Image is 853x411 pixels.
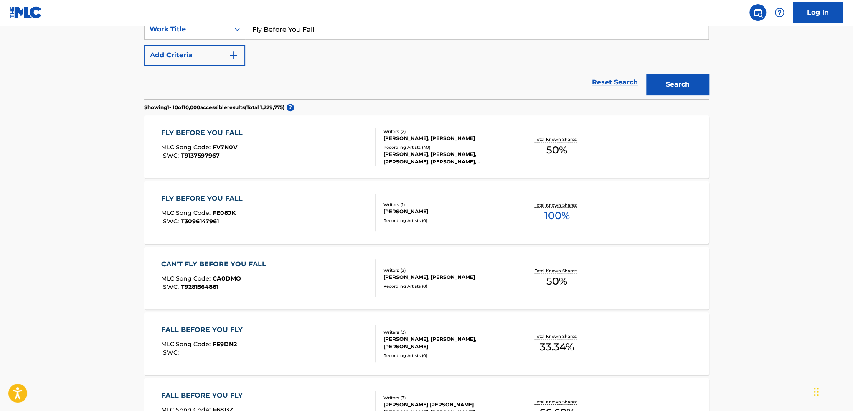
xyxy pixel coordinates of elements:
[161,128,247,138] div: FLY BEFORE YOU FALL
[161,349,181,356] span: ISWC :
[383,151,510,166] div: [PERSON_NAME], [PERSON_NAME], [PERSON_NAME], [PERSON_NAME], [PERSON_NAME]
[546,143,567,158] span: 50 %
[213,340,237,348] span: FE9DN2
[793,2,843,23] a: Log In
[213,209,236,217] span: FE08JK
[144,115,709,178] a: FLY BEFORE YOU FALLMLC Song Code:FV7N0VISWC:T9137597967Writers (2)[PERSON_NAME], [PERSON_NAME]Rec...
[811,371,853,411] iframe: Chat Widget
[213,143,237,151] span: FV7N0V
[161,194,247,204] div: FLY BEFORE YOU FALL
[161,325,247,335] div: FALL BEFORE YOU FLY
[383,128,510,135] div: Writers ( 2 )
[181,283,218,291] span: T9281564861
[144,181,709,244] a: FLY BEFORE YOU FALLMLC Song Code:FE08JKISWC:T3096147961Writers (1)[PERSON_NAME]Recording Artists ...
[383,208,510,215] div: [PERSON_NAME]
[213,275,241,282] span: CA0DMO
[161,217,181,225] span: ISWC :
[161,259,270,269] div: CAN'T FLY BEFORE YOU FALL
[181,152,220,159] span: T9137597967
[534,268,579,274] p: Total Known Shares:
[383,202,510,208] div: Writers ( 1 )
[534,399,579,405] p: Total Known Shares:
[181,217,219,225] span: T3096147961
[534,136,579,143] p: Total Known Shares:
[144,19,709,99] form: Search Form
[161,143,213,151] span: MLC Song Code :
[161,275,213,282] span: MLC Song Code :
[534,202,579,208] p: Total Known Shares:
[383,273,510,281] div: [PERSON_NAME], [PERSON_NAME]
[534,333,579,340] p: Total Known Shares:
[814,379,819,404] div: Drag
[383,329,510,335] div: Writers ( 3 )
[544,208,569,223] span: 100 %
[228,50,239,60] img: 9d2ae6d4665cec9f34b9.svg
[287,104,294,111] span: ?
[383,267,510,273] div: Writers ( 2 )
[150,24,225,34] div: Work Title
[646,74,709,95] button: Search
[161,152,181,159] span: ISWC :
[753,8,763,18] img: search
[383,352,510,359] div: Recording Artists ( 0 )
[144,312,709,375] a: FALL BEFORE YOU FLYMLC Song Code:FE9DN2ISWC:Writers (3)[PERSON_NAME], [PERSON_NAME], [PERSON_NAME...
[161,209,213,217] span: MLC Song Code :
[749,4,766,21] a: Public Search
[161,283,181,291] span: ISWC :
[383,335,510,350] div: [PERSON_NAME], [PERSON_NAME], [PERSON_NAME]
[161,391,247,401] div: FALL BEFORE YOU FLY
[10,6,42,18] img: MLC Logo
[144,45,245,66] button: Add Criteria
[546,274,567,289] span: 50 %
[540,340,574,355] span: 33.34 %
[144,247,709,309] a: CAN'T FLY BEFORE YOU FALLMLC Song Code:CA0DMOISWC:T9281564861Writers (2)[PERSON_NAME], [PERSON_NA...
[144,104,284,111] p: Showing 1 - 10 of 10,000 accessible results (Total 1,229,775 )
[383,395,510,401] div: Writers ( 3 )
[383,135,510,142] div: [PERSON_NAME], [PERSON_NAME]
[383,144,510,151] div: Recording Artists ( 40 )
[383,283,510,289] div: Recording Artists ( 0 )
[774,8,784,18] img: help
[771,4,788,21] div: Help
[383,217,510,224] div: Recording Artists ( 0 )
[161,340,213,348] span: MLC Song Code :
[588,73,642,92] a: Reset Search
